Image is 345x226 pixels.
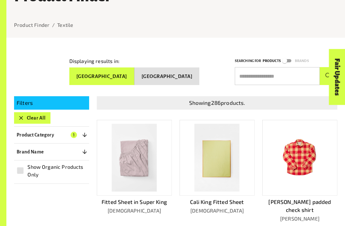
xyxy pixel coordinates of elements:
p: Cali King Fitted Sheet [180,198,255,206]
p: Displaying results in: [69,57,119,65]
nav: breadcrumb [14,21,337,29]
button: [GEOGRAPHIC_DATA] [69,67,134,85]
p: Brand Name [17,148,44,156]
p: Searching for [235,58,261,64]
a: Product Finder [14,22,50,28]
span: 1 [71,132,77,138]
p: Product Category [17,131,54,139]
button: Brand Name [14,146,89,158]
a: Cali King Fitted Sheet[DEMOGRAPHIC_DATA] [180,120,255,223]
p: [PERSON_NAME] [262,215,337,222]
p: [PERSON_NAME] padded check shirt [262,198,337,214]
a: Textile [57,22,73,28]
a: [PERSON_NAME] padded check shirt[PERSON_NAME] [262,120,337,223]
button: Product Category [14,129,89,141]
p: [DEMOGRAPHIC_DATA] [97,207,172,214]
button: Clear All [14,112,50,124]
p: Fitted Sheet in Super King [97,198,172,206]
span: Show Organic Products Only [27,163,86,178]
p: Showing 286 products. [99,99,335,107]
p: Brands [295,58,309,64]
button: [GEOGRAPHIC_DATA] [134,67,199,85]
a: Fitted Sheet in Super King[DEMOGRAPHIC_DATA] [97,120,172,223]
p: [DEMOGRAPHIC_DATA] [180,207,255,214]
p: Products [263,58,281,64]
li: / [52,21,55,29]
p: Filters [17,99,87,107]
